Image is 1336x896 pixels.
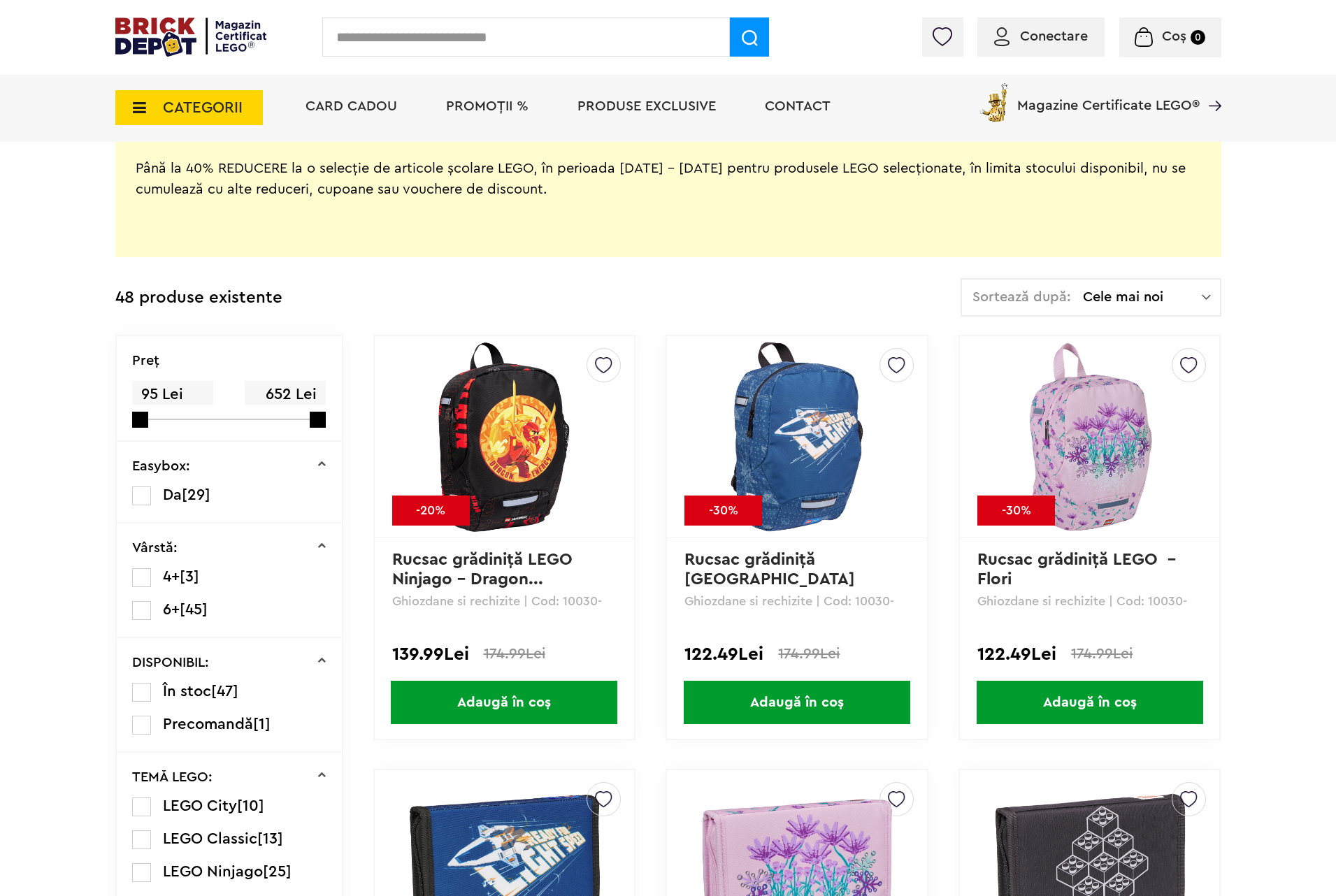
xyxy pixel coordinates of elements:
[392,551,577,588] a: Rucsac grădiniţă LEGO Ninjago - Dragon...
[132,656,209,670] p: DISPONIBIL:
[977,551,1181,588] a: Rucsac grădiniţă LEGO - Flori
[163,831,257,846] span: LEGO Classic
[132,381,213,408] span: 95 Lei
[699,339,895,535] img: Rucsac grădiniţă LEGO CITY
[245,381,326,408] span: 652 Lei
[960,681,1219,724] a: Adaugă în coș
[577,99,716,113] a: Produse exclusive
[163,487,182,503] span: Da
[180,569,199,584] span: [3]
[1071,646,1133,661] span: 174.99Lei
[1191,30,1205,45] small: 0
[163,684,211,699] span: În stoc
[136,137,1201,242] div: Până la 40% REDUCERE la o selecție de articole școlare LEGO, în perioada [DATE] - [DATE] pentru p...
[237,798,264,814] span: [10]
[484,646,545,661] span: 174.99Lei
[1083,290,1202,304] span: Cele mai noi
[392,646,469,663] span: 139.99Lei
[263,864,292,879] span: [25]
[977,646,1056,663] span: 122.49Lei
[684,681,910,724] span: Adaugă în coș
[253,716,271,732] span: [1]
[163,864,263,879] span: LEGO Ninjago
[406,339,602,535] img: Rucsac grădiniţă LEGO Ninjago - Dragon Energy
[778,646,840,661] span: 174.99Lei
[684,551,855,588] a: Rucsac grădiniţă [GEOGRAPHIC_DATA]
[163,100,243,115] span: CATEGORII
[182,487,210,503] span: [29]
[684,595,909,607] p: Ghiozdane si rechizite | Cod: 10030-2505
[972,290,1071,304] span: Sortează după:
[1162,29,1186,43] span: Coș
[132,354,159,368] p: Preţ
[977,496,1055,526] div: -30%
[163,798,237,814] span: LEGO City
[446,99,529,113] a: PROMOȚII %
[132,459,190,473] p: Easybox:
[163,716,253,732] span: Precomandă
[132,541,178,555] p: Vârstă:
[392,496,470,526] div: -20%
[684,496,762,526] div: -30%
[1200,80,1221,94] a: Magazine Certificate LEGO®
[306,99,397,113] a: Card Cadou
[1020,29,1088,43] span: Conectare
[391,681,617,724] span: Adaugă în coș
[684,646,763,663] span: 122.49Lei
[257,831,283,846] span: [13]
[765,99,831,113] a: Contact
[392,595,617,607] p: Ghiozdane si rechizite | Cod: 10030-2502
[994,29,1088,43] a: Conectare
[132,770,213,784] p: TEMĂ LEGO:
[163,569,180,584] span: 4+
[180,602,208,617] span: [45]
[977,681,1203,724] span: Adaugă în coș
[211,684,238,699] span: [47]
[115,278,282,318] div: 48 produse existente
[667,681,926,724] a: Adaugă în coș
[1017,80,1200,113] span: Magazine Certificate LEGO®
[375,681,634,724] a: Adaugă în coș
[992,339,1188,535] img: Rucsac grădiniţă LEGO - Flori
[163,602,180,617] span: 6+
[977,595,1202,607] p: Ghiozdane si rechizite | Cod: 10030-2506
